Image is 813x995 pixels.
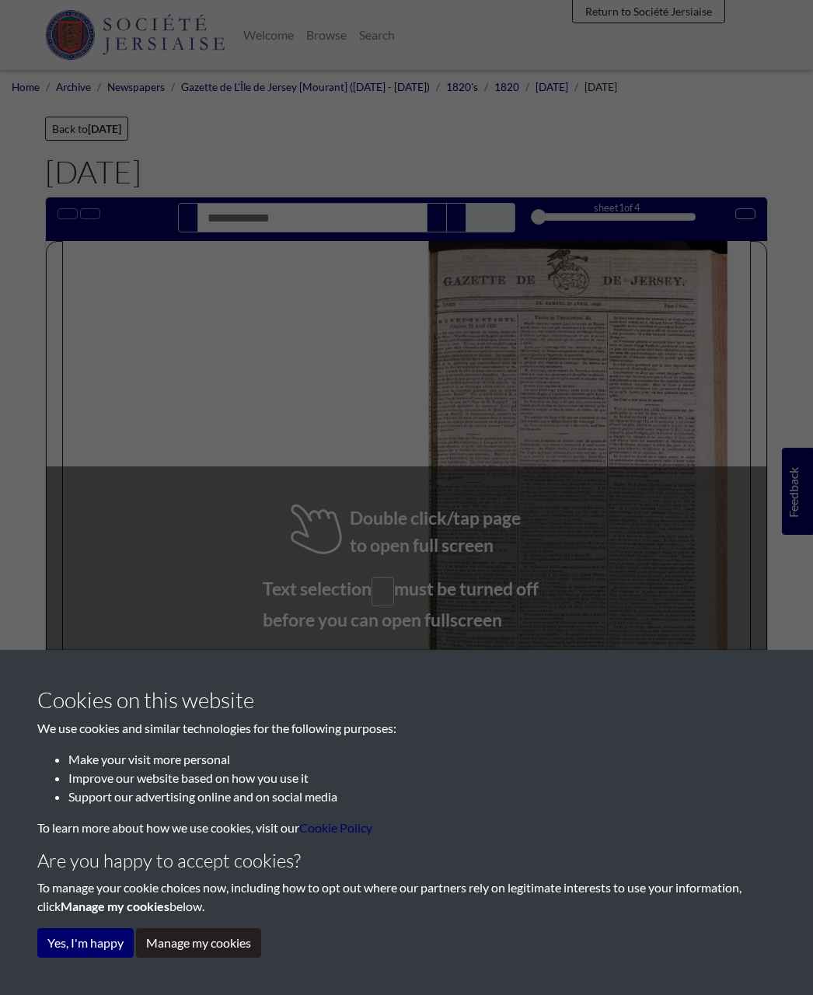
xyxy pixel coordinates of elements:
[37,850,776,872] h4: Are you happy to accept cookies?
[61,899,169,913] strong: Manage my cookies
[68,769,776,787] li: Improve our website based on how you use it
[37,819,776,837] p: To learn more about how we use cookies, visit our
[37,928,134,958] button: Yes, I'm happy
[299,820,372,835] a: learn more about cookies
[37,719,776,738] p: We use cookies and similar technologies for the following purposes:
[136,928,261,958] button: Manage my cookies
[68,787,776,806] li: Support our advertising online and on social media
[37,878,776,916] p: To manage your cookie choices now, including how to opt out where our partners rely on legitimate...
[37,687,776,714] h3: Cookies on this website
[68,750,776,769] li: Make your visit more personal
